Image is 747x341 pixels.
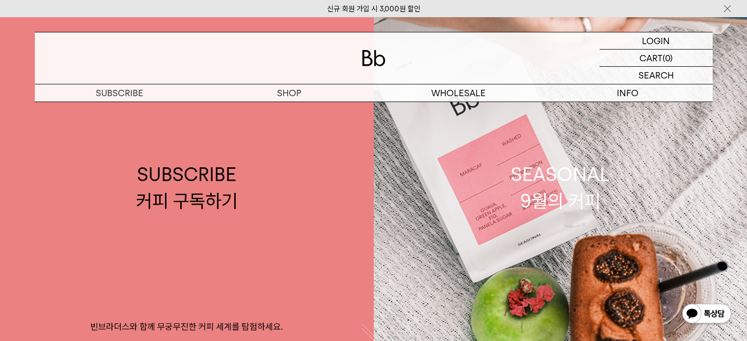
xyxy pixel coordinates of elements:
img: 로고 [362,50,386,66]
a: SUBSCRIBE [35,84,204,102]
p: INFO [543,84,713,102]
p: CART [639,50,663,66]
p: (0) [663,50,673,66]
img: 카카오톡 채널 1:1 채팅 버튼 [681,303,732,326]
p: WHOLESALE [374,84,543,102]
p: SEARCH [638,67,674,84]
div: SUBSCRIBE 커피 구독하기 [136,161,238,213]
a: 신규 회원 가입 시 3,000원 할인 [327,4,420,13]
a: CART (0) [600,50,713,67]
a: SHOP [204,84,374,102]
div: SEASONAL 9월의 커피 [511,161,610,213]
p: LOGIN [642,32,670,49]
a: LOGIN [600,32,713,50]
